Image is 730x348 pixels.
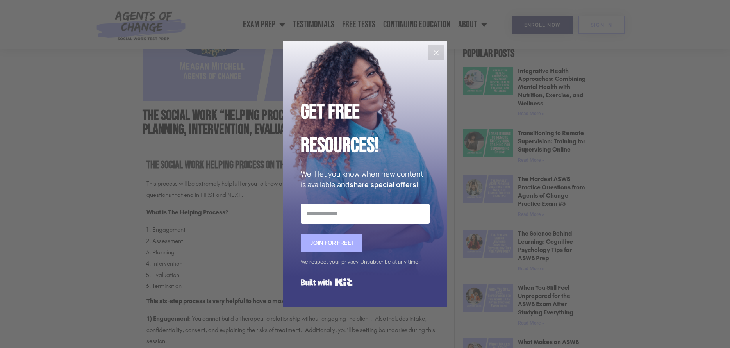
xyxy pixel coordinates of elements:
[301,169,430,190] p: We'll let you know when new content is available and
[301,95,430,163] h2: Get Free Resources!
[350,180,419,189] strong: share special offers!
[428,45,444,60] button: Close
[301,234,362,252] button: Join for FREE!
[301,204,430,223] input: Email Address
[301,256,430,268] div: We respect your privacy. Unsubscribe at any time.
[301,275,353,289] a: Built with Kit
